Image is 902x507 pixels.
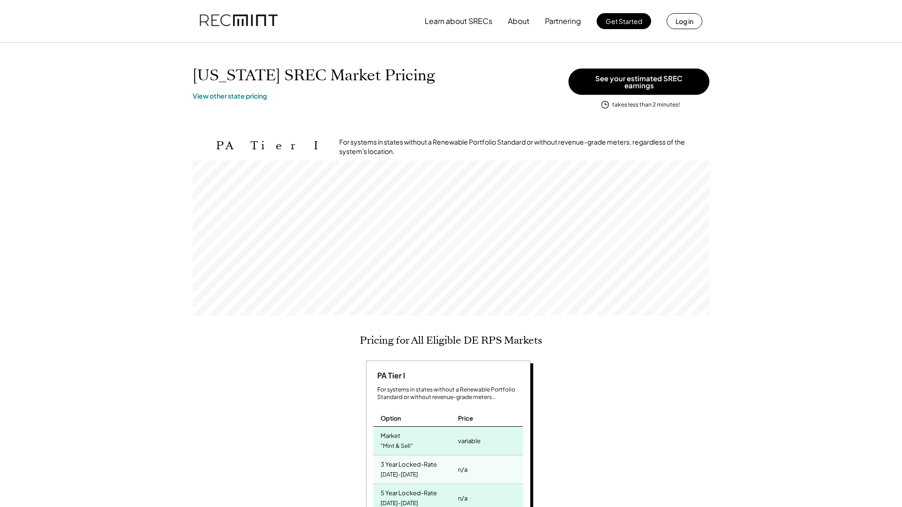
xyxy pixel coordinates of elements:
[612,101,680,109] div: takes less than 2 minutes!
[545,12,581,31] button: Partnering
[381,458,437,469] div: 3 Year Locked-Rate
[216,139,325,153] h2: PA Tier I
[597,13,651,29] button: Get Started
[667,13,702,29] button: Log in
[458,492,467,505] div: n/a
[381,429,400,440] div: Market
[381,440,413,453] div: "Mint & Sell"
[508,12,529,31] button: About
[458,463,467,476] div: n/a
[360,334,542,346] h2: Pricing for All Eligible DE RPS Markets
[193,66,435,84] h1: [US_STATE] SREC Market Pricing
[458,434,481,447] div: variable
[425,12,492,31] button: Learn about SRECs
[373,370,405,381] div: PA Tier I
[568,69,709,95] button: See your estimated SREC earnings
[381,486,437,497] div: 5 Year Locked-Rate
[381,469,418,481] div: [DATE]-[DATE]
[339,138,709,156] div: For systems in states without a Renewable Portfolio Standard or without revenue-grade meters, reg...
[200,5,278,37] img: recmint-logotype%403x.png
[381,414,401,422] div: Option
[458,414,473,422] div: Price
[377,386,523,402] div: For systems in states without a Renewable Portfolio Standard or without revenue-grade meters...
[193,92,267,101] a: View other state pricing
